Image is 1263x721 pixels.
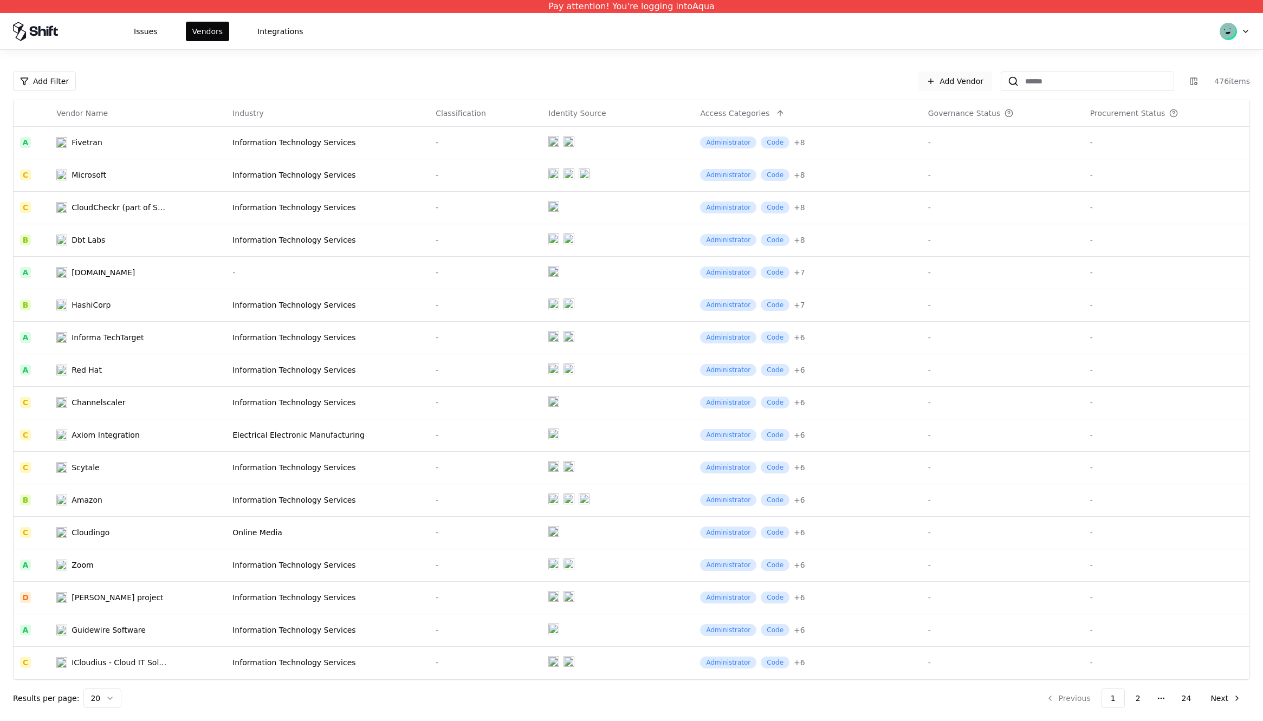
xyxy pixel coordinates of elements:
[20,430,31,440] div: C
[1090,170,1243,180] div: -
[761,397,789,408] div: Code
[794,202,805,213] div: + 8
[928,657,1077,668] div: -
[761,299,789,311] div: Code
[579,168,590,179] img: snowflake.com
[232,365,423,375] div: Information Technology Services
[1090,108,1165,119] div: Procurement Status
[436,657,535,668] div: -
[794,365,805,375] div: + 6
[56,170,67,180] img: Microsoft
[436,462,535,473] div: -
[20,235,31,245] div: B
[794,527,805,538] div: + 6
[72,495,102,505] div: Amazon
[548,591,559,602] img: aws.amazon.com
[72,170,106,180] div: Microsoft
[794,560,805,570] div: + 6
[794,170,805,180] button: +8
[700,332,756,343] div: Administrator
[794,267,805,278] button: +7
[700,202,756,213] div: Administrator
[56,300,67,310] img: HashiCorp
[1090,657,1243,668] div: -
[72,137,102,148] div: Fivetran
[794,300,805,310] button: +7
[56,332,67,343] img: Informa TechTarget
[72,300,111,310] div: HashiCorp
[794,137,805,148] div: + 8
[928,527,1077,538] div: -
[928,592,1077,603] div: -
[72,560,93,570] div: Zoom
[700,624,756,636] div: Administrator
[1173,688,1200,708] button: 24
[436,108,486,119] div: Classification
[794,202,805,213] button: +8
[548,108,606,119] div: Identity Source
[1090,560,1243,570] div: -
[56,625,67,635] img: Guidewire Software
[548,168,559,179] img: aws.amazon.com
[20,332,31,343] div: A
[548,493,559,504] img: aws.amazon.com
[700,108,769,119] div: Access Categories
[761,267,789,278] div: Code
[436,397,535,408] div: -
[436,202,535,213] div: -
[13,72,76,91] button: Add Filter
[794,267,805,278] div: + 7
[72,202,169,213] div: CloudCheckr (part of Spot by NetApp)
[20,462,31,473] div: C
[1090,300,1243,310] div: -
[232,332,423,343] div: Information Technology Services
[436,170,535,180] div: -
[20,397,31,408] div: C
[232,170,423,180] div: Information Technology Services
[700,527,756,538] div: Administrator
[232,300,423,310] div: Information Technology Services
[20,592,31,603] div: D
[56,430,67,440] img: Axiom Integration
[794,397,805,408] button: +6
[928,170,1077,180] div: -
[232,527,423,538] div: Online Media
[56,397,67,408] img: Channelscaler
[20,365,31,375] div: A
[564,461,574,472] img: entra.microsoft.com
[56,202,67,213] img: CloudCheckr (part of Spot by NetApp)
[794,592,805,603] button: +6
[794,495,805,505] div: + 6
[700,429,756,441] div: Administrator
[700,234,756,246] div: Administrator
[232,137,423,148] div: Information Technology Services
[436,300,535,310] div: -
[928,108,1001,119] div: Governance Status
[56,137,67,148] img: Fivetran
[794,657,805,668] div: + 6
[564,298,574,309] img: entra.microsoft.com
[72,527,109,538] div: Cloudingo
[564,168,574,179] img: entra.microsoft.com
[761,202,789,213] div: Code
[794,332,805,343] button: +6
[700,169,756,181] div: Administrator
[700,494,756,506] div: Administrator
[700,137,756,148] div: Administrator
[251,22,309,41] button: Integrations
[928,430,1077,440] div: -
[548,656,559,667] img: entra.microsoft.com
[928,495,1077,505] div: -
[436,332,535,343] div: -
[928,365,1077,375] div: -
[232,560,423,570] div: Information Technology Services
[564,233,574,244] img: snowflake.com
[794,430,805,440] div: + 6
[1090,495,1243,505] div: -
[72,332,144,343] div: Informa TechTarget
[56,108,108,119] div: Vendor Name
[56,462,67,473] img: Scytale
[56,267,67,278] img: terasky.com
[232,657,423,668] div: Information Technology Services
[56,592,67,603] img: Jenkins project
